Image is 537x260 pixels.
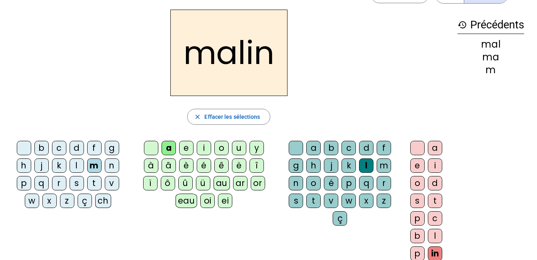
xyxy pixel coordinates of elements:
div: j [34,158,49,173]
h2: malin [170,10,287,96]
div: e [179,141,194,155]
div: â [162,158,176,173]
div: ma [457,52,524,62]
div: r [377,176,391,190]
div: s [70,176,84,190]
div: é [197,158,211,173]
div: p [17,176,31,190]
div: ar [233,176,248,190]
div: f [87,141,102,155]
div: r [52,176,66,190]
div: k [52,158,66,173]
div: w [25,194,39,208]
div: v [324,194,338,208]
div: ch [95,194,111,208]
div: n [105,158,119,173]
div: ü [196,176,210,190]
div: m [457,65,524,75]
div: o [214,141,229,155]
div: b [34,141,49,155]
div: b [324,141,338,155]
div: î [250,158,264,173]
div: n [289,176,303,190]
div: z [60,194,74,208]
div: i [428,158,442,173]
div: s [289,194,303,208]
mat-icon: close [194,113,201,120]
div: ï [143,176,158,190]
div: mal [457,40,524,49]
div: o [306,176,321,190]
div: ç [78,194,92,208]
button: Effacer les sélections [187,109,270,125]
div: au [214,176,230,190]
div: z [377,194,391,208]
div: eau [176,194,198,208]
div: w [341,194,356,208]
div: c [52,141,66,155]
div: è [179,158,194,173]
div: h [17,158,31,173]
div: h [306,158,321,173]
div: g [289,158,303,173]
div: t [306,194,321,208]
div: p [410,211,425,226]
div: x [359,194,373,208]
h3: Précédents [457,16,524,34]
div: d [359,141,373,155]
div: ô [161,176,175,190]
div: t [87,176,102,190]
div: à [144,158,158,173]
div: é [324,176,338,190]
div: k [341,158,356,173]
div: i [197,141,211,155]
div: t [428,194,442,208]
div: a [306,141,321,155]
div: e [410,158,425,173]
div: ê [214,158,229,173]
div: j [324,158,338,173]
span: Effacer les sélections [204,112,260,122]
div: b [410,229,425,243]
div: d [70,141,84,155]
div: p [341,176,356,190]
div: m [87,158,102,173]
div: y [250,141,264,155]
div: l [428,229,442,243]
div: l [70,158,84,173]
div: c [428,211,442,226]
div: f [377,141,391,155]
mat-icon: history [457,20,467,30]
div: ç [333,211,347,226]
div: ë [232,158,246,173]
div: m [377,158,391,173]
div: oi [200,194,215,208]
div: g [105,141,119,155]
div: or [251,176,265,190]
div: q [34,176,49,190]
div: v [105,176,119,190]
div: u [232,141,246,155]
div: l [359,158,373,173]
div: c [341,141,356,155]
div: o [410,176,425,190]
div: q [359,176,373,190]
div: d [428,176,442,190]
div: a [428,141,442,155]
div: û [178,176,193,190]
div: x [42,194,57,208]
div: s [410,194,425,208]
div: ei [218,194,232,208]
div: a [162,141,176,155]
